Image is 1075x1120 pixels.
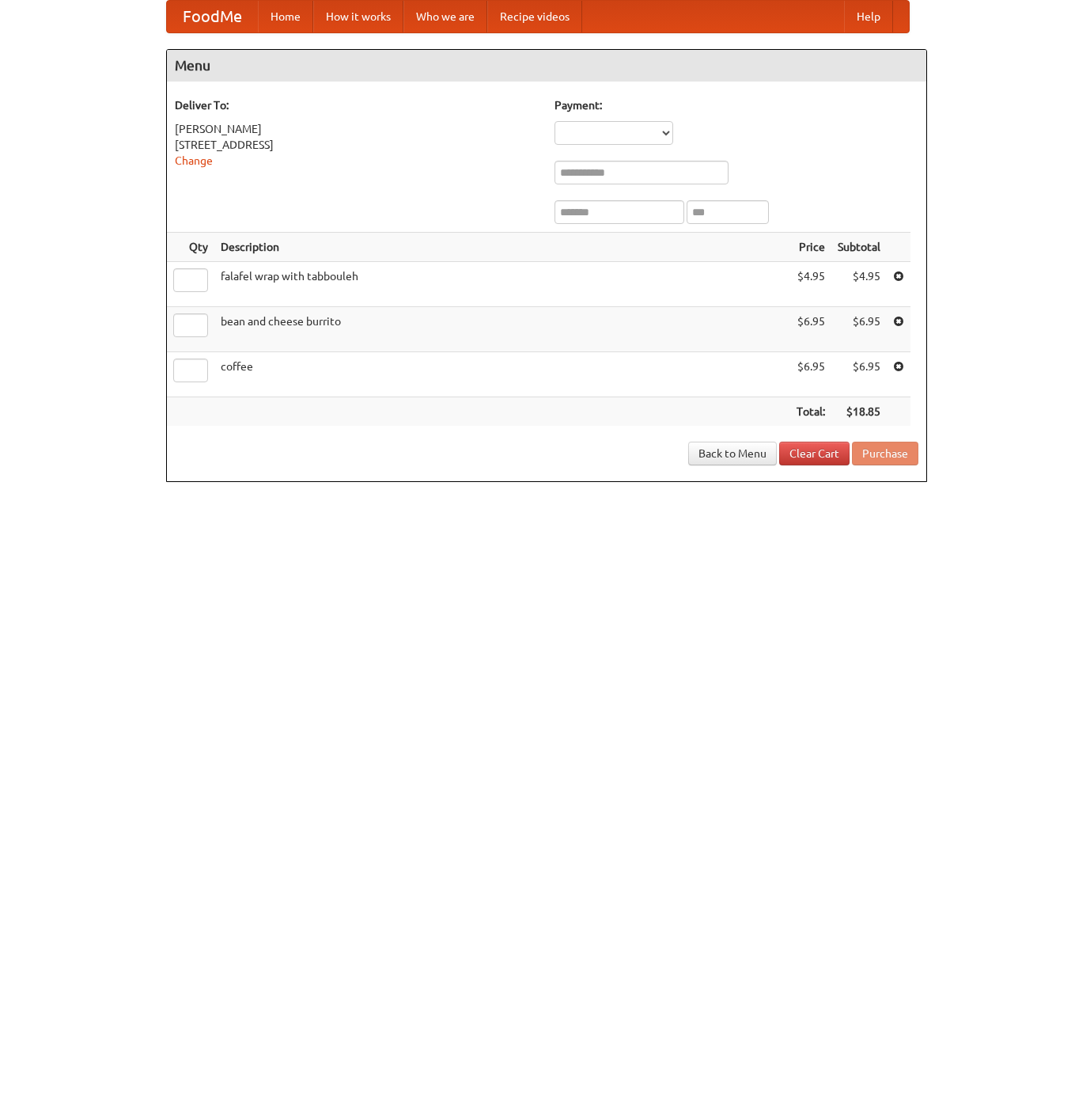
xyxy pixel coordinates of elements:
[831,262,887,307] td: $4.95
[167,50,926,82] h4: Menu
[790,307,831,352] td: $6.95
[555,97,918,113] h5: Payment:
[214,307,790,352] td: bean and cheese burrito
[831,397,887,427] th: $18.85
[214,262,790,307] td: falafel wrap with tabbouleh
[790,233,831,262] th: Price
[167,233,214,262] th: Qty
[214,352,790,397] td: coffee
[831,352,887,397] td: $6.95
[403,1,487,32] a: Who we are
[831,233,887,262] th: Subtotal
[831,307,887,352] td: $6.95
[688,442,777,465] a: Back to Menu
[844,1,893,32] a: Help
[313,1,403,32] a: How it works
[175,137,539,153] div: [STREET_ADDRESS]
[487,1,582,32] a: Recipe videos
[258,1,313,32] a: Home
[790,352,831,397] td: $6.95
[175,154,213,167] a: Change
[790,397,831,427] th: Total:
[790,262,831,307] td: $4.95
[175,121,539,137] div: [PERSON_NAME]
[214,233,790,262] th: Description
[167,1,258,32] a: FoodMe
[779,442,850,465] a: Clear Cart
[852,442,918,465] button: Purchase
[175,97,539,113] h5: Deliver To:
